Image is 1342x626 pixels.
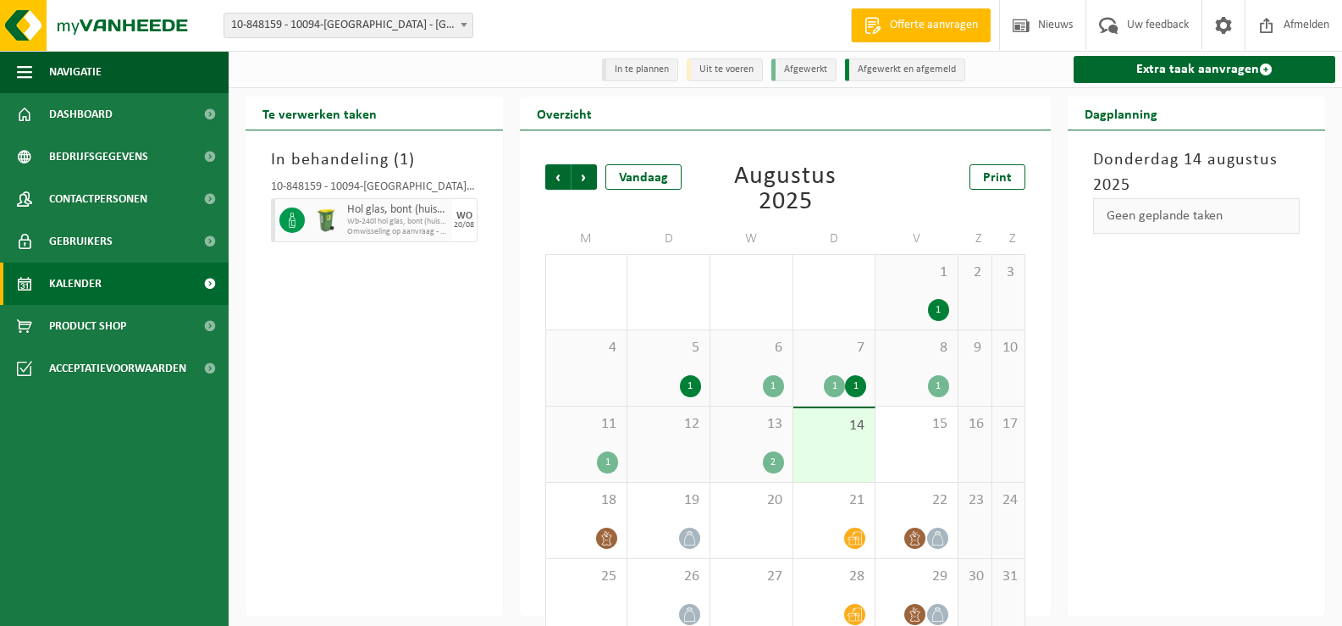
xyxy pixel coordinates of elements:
span: 21 [802,491,867,510]
span: Bedrijfsgegevens [49,136,148,178]
span: Navigatie [49,51,102,93]
span: 10-848159 - 10094-TEN BERCH - ANTWERPEN [224,13,473,38]
span: 9 [967,339,983,357]
div: 1 [928,299,949,321]
div: 1 [763,375,784,397]
span: 8 [884,339,949,357]
span: 23 [967,491,983,510]
span: 12 [636,415,701,434]
span: 2 [967,263,983,282]
span: Hol glas, bont (huishoudelijk) [347,203,448,217]
h3: In behandeling ( ) [271,147,478,173]
span: Print [983,171,1012,185]
span: Wb-240l hol glas, bont (huishoudelijk) [347,217,448,227]
span: 15 [884,415,949,434]
a: Extra taak aanvragen [1074,56,1335,83]
span: 22 [884,491,949,510]
span: 7 [802,339,867,357]
span: 19 [636,491,701,510]
span: 16 [967,415,983,434]
div: 10-848159 - 10094-[GEOGRAPHIC_DATA] - [GEOGRAPHIC_DATA] [271,181,478,198]
span: 10-848159 - 10094-TEN BERCH - ANTWERPEN [224,14,472,37]
div: Vandaag [605,164,682,190]
span: 17 [1001,415,1017,434]
div: 1 [928,375,949,397]
td: Z [992,224,1026,254]
h2: Te verwerken taken [246,97,394,130]
td: D [627,224,710,254]
span: 4 [555,339,619,357]
span: 10 [1001,339,1017,357]
img: WB-0240-HPE-GN-50 [313,208,339,233]
div: 1 [824,375,845,397]
span: Acceptatievoorwaarden [49,347,186,390]
div: 20/08 [454,221,474,230]
span: 18 [555,491,619,510]
div: 1 [680,375,701,397]
li: Uit te voeren [687,58,763,81]
span: Volgende [572,164,597,190]
span: 14 [802,417,867,435]
span: 24 [1001,491,1017,510]
span: Contactpersonen [49,178,147,220]
span: 20 [719,491,784,510]
a: Print [969,164,1025,190]
a: Offerte aanvragen [851,8,991,42]
h2: Overzicht [520,97,609,130]
span: 1 [400,152,409,169]
div: 1 [845,375,866,397]
span: 5 [636,339,701,357]
div: WO [456,211,472,221]
span: 27 [719,568,784,586]
span: 25 [555,568,619,586]
span: 11 [555,415,619,434]
td: Z [958,224,992,254]
div: Geen geplande taken [1093,198,1300,234]
span: Vorige [545,164,571,190]
span: 6 [719,339,784,357]
td: D [793,224,876,254]
td: V [875,224,958,254]
span: 3 [1001,263,1017,282]
span: Dashboard [49,93,113,136]
span: 13 [719,415,784,434]
h2: Dagplanning [1068,97,1174,130]
span: 28 [802,568,867,586]
div: Augustus 2025 [707,164,864,215]
span: Gebruikers [49,220,113,263]
div: 1 [597,451,618,474]
span: Omwisseling op aanvraag - op geplande route (incl. verwerking) [347,227,448,237]
span: 26 [636,568,701,586]
div: 2 [763,451,784,474]
span: Kalender [49,263,102,305]
li: Afgewerkt [771,58,837,81]
span: Product Shop [49,305,126,347]
span: 29 [884,568,949,586]
span: 1 [884,263,949,282]
span: Offerte aanvragen [886,17,982,34]
span: 30 [967,568,983,586]
span: 31 [1001,568,1017,586]
h3: Donderdag 14 augustus 2025 [1093,147,1300,198]
td: W [710,224,793,254]
td: M [545,224,628,254]
li: Afgewerkt en afgemeld [845,58,965,81]
li: In te plannen [602,58,678,81]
